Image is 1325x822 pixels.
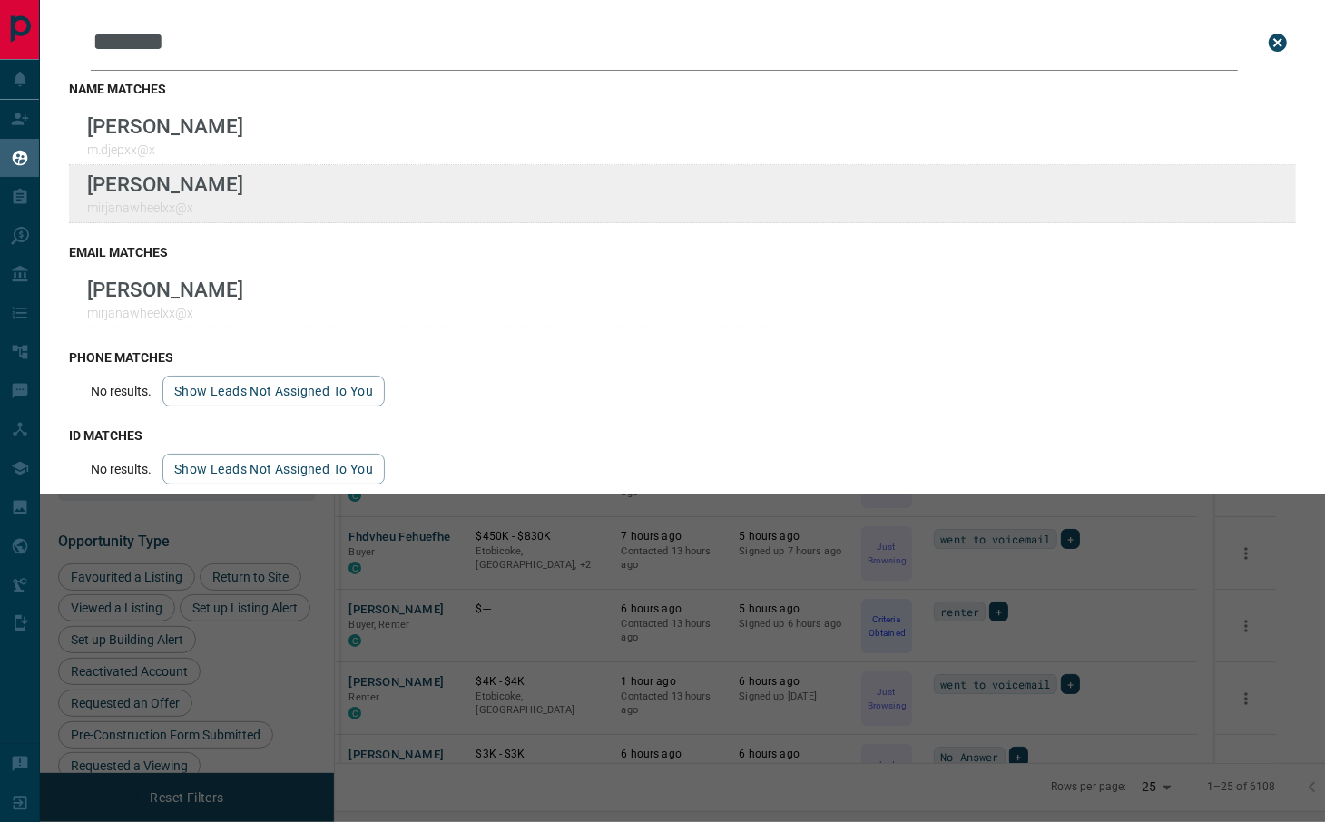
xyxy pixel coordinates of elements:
[69,428,1296,443] h3: id matches
[87,114,243,138] p: [PERSON_NAME]
[91,462,152,476] p: No results.
[87,172,243,196] p: [PERSON_NAME]
[69,245,1296,259] h3: email matches
[87,306,243,320] p: mirjanawheelxx@x
[69,82,1296,96] h3: name matches
[1260,24,1296,61] button: close search bar
[69,350,1296,365] h3: phone matches
[87,201,243,215] p: mirjanawheelxx@x
[162,376,385,406] button: show leads not assigned to you
[87,142,243,157] p: m.djepxx@x
[91,384,152,398] p: No results.
[87,278,243,301] p: [PERSON_NAME]
[162,454,385,484] button: show leads not assigned to you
